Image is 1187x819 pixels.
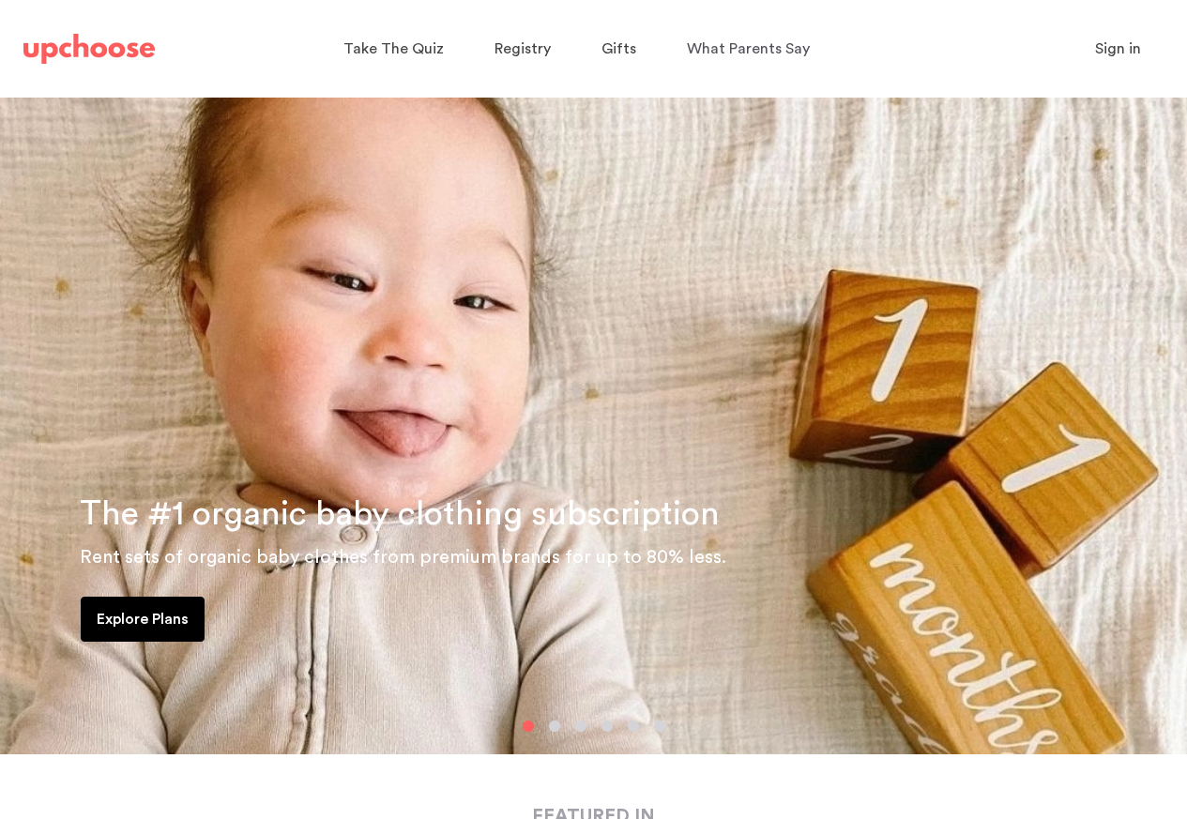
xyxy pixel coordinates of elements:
[23,30,155,68] a: UpChoose
[97,608,189,630] p: Explore Plans
[1095,41,1141,56] span: Sign in
[80,542,1164,572] p: Rent sets of organic baby clothes from premium brands for up to 80% less.
[601,31,642,68] a: Gifts
[601,41,636,56] span: Gifts
[343,31,449,68] a: Take The Quiz
[23,34,155,64] img: UpChoose
[687,31,815,68] a: What Parents Say
[495,31,556,68] a: Registry
[80,497,720,531] span: The #1 organic baby clothing subscription
[495,41,551,56] span: Registry
[343,41,444,56] span: Take The Quiz
[1072,30,1164,68] button: Sign in
[81,597,205,642] a: Explore Plans
[687,41,810,56] span: What Parents Say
